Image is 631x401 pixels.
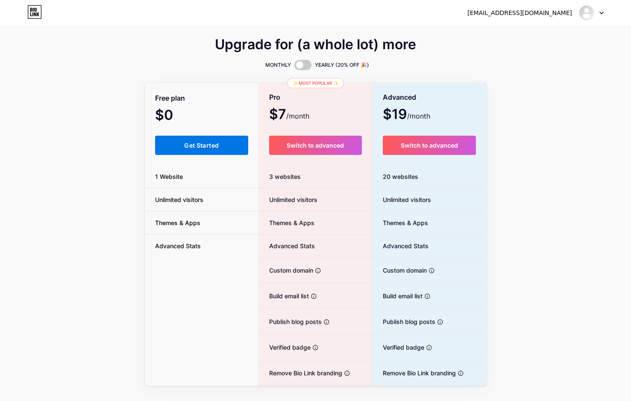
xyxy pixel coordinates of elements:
div: ✨ Most popular ✨ [287,78,344,88]
span: Unlimited visitors [373,195,431,204]
span: 1 Website [145,172,193,181]
span: Get Started [184,142,219,149]
button: Switch to advanced [383,136,476,155]
img: mcdtotoslot2 [578,5,595,21]
span: Remove Bio Link branding [259,368,342,377]
span: Publish blog posts [373,317,435,326]
span: Custom domain [259,266,313,275]
span: Remove Bio Link branding [373,368,456,377]
span: Themes & Apps [259,218,314,227]
span: Advanced Stats [373,241,428,250]
span: Build email list [373,291,423,300]
span: Verified badge [259,343,311,352]
span: Unlimited visitors [259,195,317,204]
span: /month [286,111,309,121]
span: Advanced [383,90,416,105]
span: Advanced Stats [145,241,211,250]
span: Custom domain [373,266,427,275]
div: 20 websites [373,165,487,188]
span: Pro [269,90,280,105]
span: Themes & Apps [145,218,211,227]
span: Free plan [155,91,185,106]
span: $19 [383,109,430,121]
div: 3 websites [259,165,372,188]
span: Switch to advanced [401,142,458,149]
span: Build email list [259,291,309,300]
button: Get Started [155,136,249,155]
span: YEARLY (20% OFF 🎉) [315,61,369,69]
span: Switch to advanced [287,142,344,149]
div: [EMAIL_ADDRESS][DOMAIN_NAME] [467,9,572,18]
span: $7 [269,109,309,121]
span: Unlimited visitors [145,195,214,204]
button: Switch to advanced [269,136,362,155]
span: MONTHLY [265,61,291,69]
span: Upgrade for (a whole lot) more [215,39,416,50]
span: /month [407,111,430,121]
span: Publish blog posts [259,317,322,326]
span: $0 [155,110,196,122]
span: Themes & Apps [373,218,428,227]
span: Verified badge [373,343,424,352]
span: Advanced Stats [259,241,315,250]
